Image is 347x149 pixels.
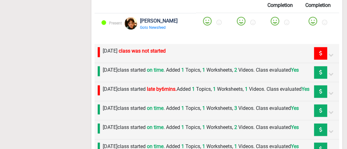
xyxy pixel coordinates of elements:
span: 1 [245,86,248,92]
span: 1 [182,67,184,73]
span: 1 [203,124,205,130]
label: [DATE] class started Added Topics, Worksheets, Videos. Class evaluated [103,85,310,93]
label: [DATE] [103,47,166,55]
span: on time [147,67,164,73]
span: Present [109,21,122,25]
label: [PERSON_NAME] [140,17,178,25]
p: Goto Newsfeed [140,25,179,30]
span: Yes [302,86,310,92]
span: 1 [203,105,205,111]
span: Yes [291,105,299,111]
span: 1 [213,86,216,92]
span: 1 [191,86,195,92]
span: 2 [235,124,237,130]
span: class was not started [119,48,166,54]
span: 3 [235,105,237,111]
span: late by 6 mins. [147,86,177,92]
span: 1 [182,105,184,111]
label: [DATE] class started . Added Topics, Worksheets, Videos. Class evaluated [103,66,299,74]
label: [DATE] class started . Added Topics, Worksheets, Videos. Class evaluated [103,124,299,131]
span: Yes [291,124,299,130]
span: 1 [203,67,205,73]
span: on time [147,124,164,130]
span: on time [147,105,164,111]
img: Avatar [125,17,137,30]
label: [DATE] class started . Added Topics, Worksheets, Videos. Class evaluated [103,105,299,112]
span: Yes [291,67,299,73]
span: 1 [182,124,184,130]
span: 2 [235,67,237,73]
